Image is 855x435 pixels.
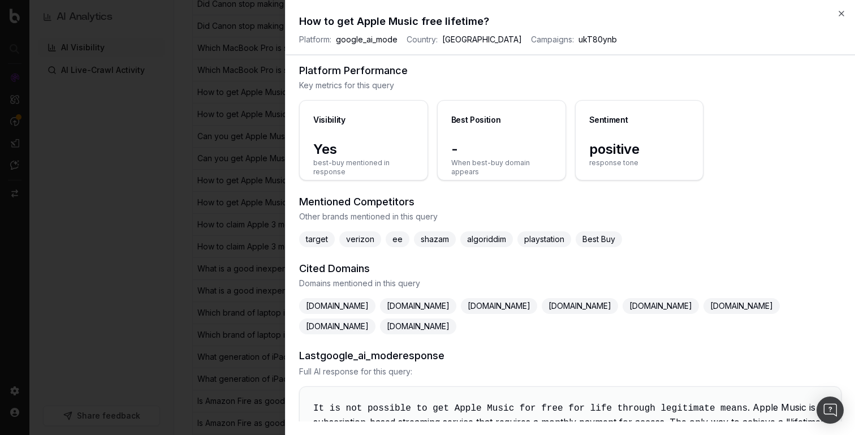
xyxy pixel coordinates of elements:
span: Full AI response for this query: [299,366,841,377]
h3: Platform Performance [299,63,841,79]
span: Domains mentioned in this query [299,278,841,289]
span: Key metrics for this query [299,80,841,91]
span: [DOMAIN_NAME] [461,298,537,314]
span: Best Buy [576,231,622,247]
span: shazam [414,231,456,247]
span: best-buy mentioned in response [313,158,414,176]
span: Campaigns: [531,34,574,45]
span: response tone [589,158,690,167]
span: Country: [407,34,438,45]
span: Other brands mentioned in this query [299,211,841,222]
span: Yes [313,140,414,158]
span: google_ai_mode [336,34,398,45]
h3: Mentioned Competitors [299,194,841,210]
span: playstation [517,231,571,247]
span: [DOMAIN_NAME] [380,318,456,334]
h3: Last google_ai_mode response [299,348,841,364]
span: ee [386,231,409,247]
span: [DOMAIN_NAME] [299,318,375,334]
span: [GEOGRAPHIC_DATA] [442,34,522,45]
div: Sentiment [589,114,628,126]
span: [DOMAIN_NAME] [380,298,456,314]
span: ukT80ynb [578,34,617,45]
span: [DOMAIN_NAME] [299,298,375,314]
span: When best-buy domain appears [451,158,552,176]
span: Platform: [299,34,331,45]
span: target [299,231,335,247]
span: algoriddim [460,231,513,247]
span: [DOMAIN_NAME] [623,298,699,314]
code: It is not possible to get Apple Music for free for life through legitimate means [313,403,748,414]
h2: How to get Apple Music free lifetime? [299,14,841,29]
div: Best Position [451,114,500,126]
span: [DOMAIN_NAME] [542,298,618,314]
span: [DOMAIN_NAME] [703,298,780,314]
span: verizon [339,231,381,247]
div: Visibility [313,114,346,126]
span: positive [589,140,690,158]
span: - [451,140,552,158]
h3: Cited Domains [299,261,841,277]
